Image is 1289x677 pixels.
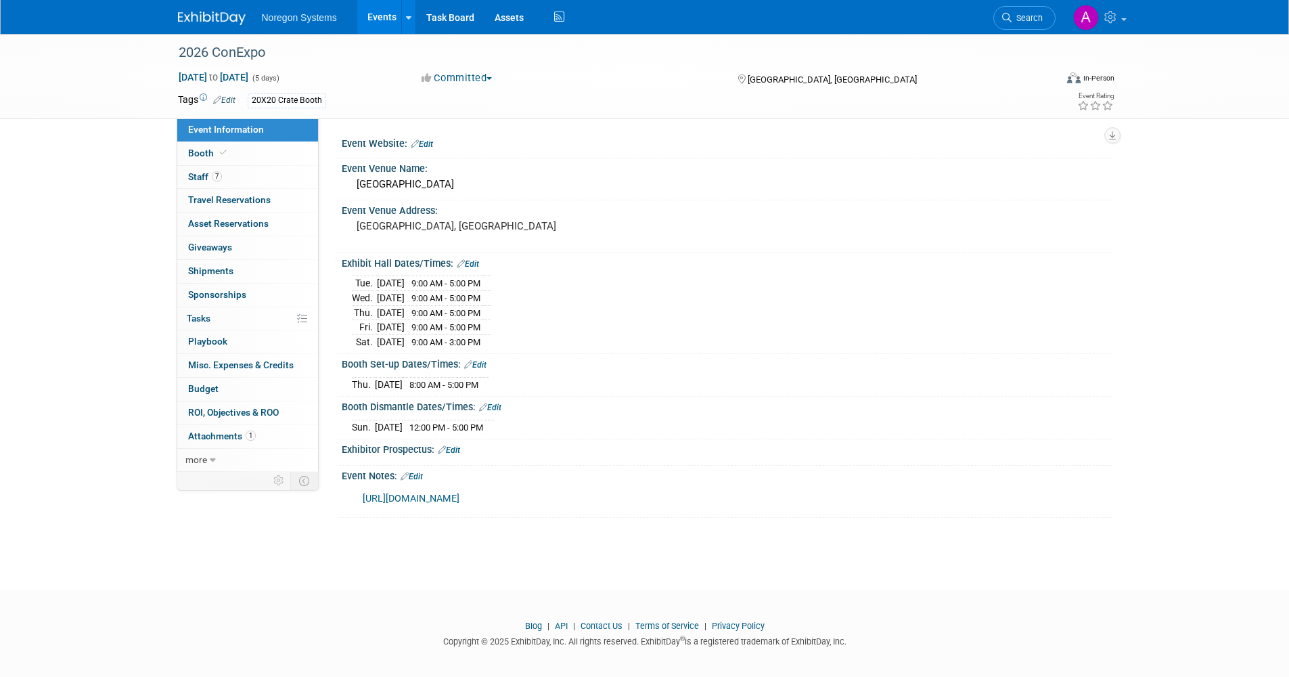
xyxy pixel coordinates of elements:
td: [DATE] [377,320,405,335]
a: Staff7 [177,166,318,189]
img: Format-Inperson.png [1067,72,1081,83]
a: Shipments [177,260,318,283]
pre: [GEOGRAPHIC_DATA], [GEOGRAPHIC_DATA] [357,220,648,232]
button: Committed [417,71,497,85]
a: Privacy Policy [712,621,765,631]
div: 2026 ConExpo [174,41,1035,65]
span: more [185,454,207,465]
td: Sun. [352,420,375,434]
span: ROI, Objectives & ROO [188,407,279,418]
div: Event Venue Name: [342,158,1112,175]
td: [DATE] [375,420,403,434]
span: 7 [212,171,222,181]
a: Misc. Expenses & Credits [177,354,318,377]
a: Asset Reservations [177,213,318,236]
span: | [701,621,710,631]
td: Tags [178,93,235,108]
span: Noregon Systems [262,12,337,23]
td: [DATE] [375,377,403,391]
div: Event Format [976,70,1115,91]
i: Booth reservation complete [220,149,227,156]
span: | [625,621,633,631]
div: 20X20 Crate Booth [248,93,326,108]
span: Staff [188,171,222,182]
span: Shipments [188,265,233,276]
div: Exhibitor Prospectus: [342,439,1112,457]
span: Tasks [187,313,210,324]
span: Travel Reservations [188,194,271,205]
span: Search [1012,13,1043,23]
div: Event Notes: [342,466,1112,483]
a: Edit [438,445,460,455]
span: 9:00 AM - 3:00 PM [411,337,480,347]
div: In-Person [1083,73,1114,83]
span: [GEOGRAPHIC_DATA], [GEOGRAPHIC_DATA] [748,74,917,85]
a: [URL][DOMAIN_NAME] [363,493,459,504]
span: Playbook [188,336,227,347]
span: 9:00 AM - 5:00 PM [411,293,480,303]
a: Giveaways [177,236,318,259]
span: 12:00 PM - 5:00 PM [409,422,483,433]
a: Event Information [177,118,318,141]
span: Booth [188,148,229,158]
td: Thu. [352,377,375,391]
a: Search [993,6,1056,30]
a: Edit [411,139,433,149]
sup: ® [680,635,685,642]
a: Edit [479,403,501,412]
a: Booth [177,142,318,165]
span: Budget [188,383,219,394]
td: Fri. [352,320,377,335]
span: Sponsorships [188,289,246,300]
a: Edit [464,360,487,370]
a: Edit [213,95,235,105]
span: 8:00 AM - 5:00 PM [409,380,478,390]
a: Edit [457,259,479,269]
a: Playbook [177,330,318,353]
span: Asset Reservations [188,218,269,229]
span: to [207,72,220,83]
a: Terms of Service [635,621,699,631]
span: 1 [246,431,256,441]
a: Tasks [177,307,318,330]
td: Tue. [352,276,377,291]
img: ExhibitDay [178,12,246,25]
a: more [177,449,318,472]
img: Ali Connell [1073,5,1099,30]
td: Sat. [352,334,377,349]
div: [GEOGRAPHIC_DATA] [352,174,1102,195]
span: 9:00 AM - 5:00 PM [411,322,480,332]
div: Booth Set-up Dates/Times: [342,354,1112,372]
div: Event Rating [1077,93,1114,100]
a: ROI, Objectives & ROO [177,401,318,424]
td: [DATE] [377,291,405,306]
td: Wed. [352,291,377,306]
span: | [544,621,553,631]
a: Edit [401,472,423,481]
a: Blog [525,621,542,631]
span: Misc. Expenses & Credits [188,359,294,370]
a: Contact Us [581,621,623,631]
td: [DATE] [377,334,405,349]
span: (5 days) [251,74,279,83]
span: Attachments [188,431,256,441]
span: | [570,621,579,631]
td: Toggle Event Tabs [290,472,318,489]
a: Travel Reservations [177,189,318,212]
div: Exhibit Hall Dates/Times: [342,253,1112,271]
div: Event Website: [342,133,1112,151]
span: Event Information [188,124,264,135]
a: API [555,621,568,631]
div: Booth Dismantle Dates/Times: [342,397,1112,414]
td: Personalize Event Tab Strip [267,472,291,489]
span: [DATE] [DATE] [178,71,249,83]
td: [DATE] [377,276,405,291]
td: Thu. [352,305,377,320]
a: Budget [177,378,318,401]
div: Event Venue Address: [342,200,1112,217]
span: 9:00 AM - 5:00 PM [411,308,480,318]
span: Giveaways [188,242,232,253]
a: Sponsorships [177,284,318,307]
span: 9:00 AM - 5:00 PM [411,278,480,288]
a: Attachments1 [177,425,318,448]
